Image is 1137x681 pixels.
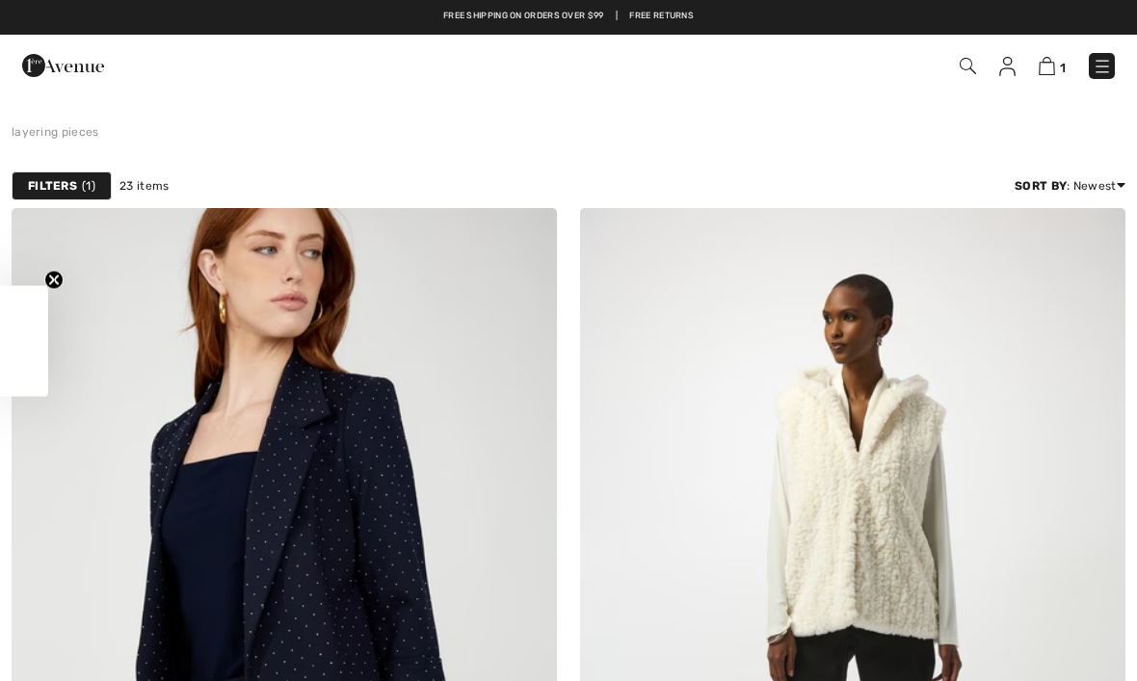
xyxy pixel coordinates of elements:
span: 23 items [119,177,169,195]
a: Free shipping on orders over $99 [443,10,604,23]
img: Shopping Bag [1039,57,1055,75]
a: 1 [1039,54,1066,77]
img: 1ère Avenue [22,46,104,85]
span: | [616,10,618,23]
a: Free Returns [629,10,694,23]
span: 1 [82,177,95,195]
strong: Filters [28,177,77,195]
button: Close teaser [44,270,64,289]
strong: Sort By [1015,179,1067,193]
span: 1 [1060,61,1066,75]
img: Search [960,58,976,74]
a: layering pieces [12,125,99,139]
img: Menu [1093,57,1112,76]
div: : Newest [1015,177,1125,195]
img: My Info [999,57,1016,76]
a: 1ère Avenue [22,55,104,73]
